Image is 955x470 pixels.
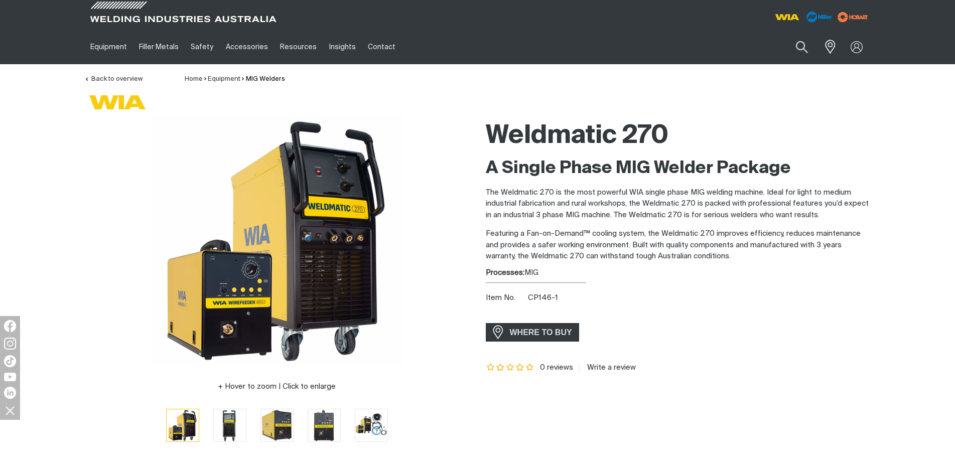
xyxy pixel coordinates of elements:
[4,373,16,381] img: YouTube
[486,364,535,371] span: Rating: {0}
[835,10,871,25] img: miller
[260,409,294,442] button: Go to slide 3
[486,292,526,304] span: Item No.
[486,120,871,152] h1: Weldmatic 270
[212,381,342,393] button: Hover to zoom | Click to enlarge
[246,76,285,82] a: MIG Welders
[323,30,361,64] a: Insights
[772,35,818,59] input: Product name or item number...
[213,409,246,442] button: Go to slide 2
[503,325,579,341] span: WHERE TO BUY
[166,409,199,442] button: Go to slide 1
[486,267,871,279] div: MIG
[4,320,16,332] img: Facebook
[486,228,871,262] p: Featuring a Fan-on-Demand™ cooling system, the Weldmatic 270 improves efficiency, reduces mainten...
[84,30,674,64] nav: Main
[84,30,133,64] a: Equipment
[261,409,293,441] img: Weldmatic 270
[84,76,143,82] a: Back to overview
[185,74,285,84] nav: Breadcrumb
[486,323,580,342] a: WHERE TO BUY
[4,387,16,399] img: LinkedIn
[486,187,871,221] p: The Weldmatic 270 is the most powerful WIA single phase MIG welding machine. Ideal for light to m...
[308,409,341,442] button: Go to slide 4
[185,30,219,64] a: Safety
[4,355,16,367] img: TikTok
[355,409,387,441] img: Weldmatic 270
[133,30,185,64] a: Filler Metals
[486,158,871,180] h2: A Single Phase MIG Welder Package
[355,409,388,442] button: Go to slide 5
[528,294,558,301] span: CP146-1
[579,363,636,372] a: Write a review
[274,30,323,64] a: Resources
[785,35,819,59] button: Search products
[308,409,340,441] img: Weldmatic 270
[208,76,240,82] a: Equipment
[214,409,246,441] img: Weldmatic 270
[2,402,19,419] img: hide socials
[220,30,274,64] a: Accessories
[540,364,573,371] span: 0 reviews
[152,115,402,366] img: Weldmatic 270
[362,30,401,64] a: Contact
[486,269,524,276] strong: Processes:
[167,409,199,441] img: Weldmatic 270
[185,76,203,82] a: Home
[4,338,16,350] img: Instagram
